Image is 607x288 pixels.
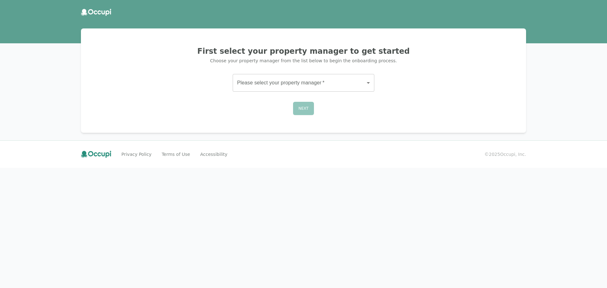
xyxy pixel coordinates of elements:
[121,151,151,157] a: Privacy Policy
[89,58,518,64] p: Choose your property manager from the list below to begin the onboarding process.
[89,46,518,56] h2: First select your property manager to get started
[200,151,227,157] a: Accessibility
[484,151,526,157] small: © 2025 Occupi, Inc.
[162,151,190,157] a: Terms of Use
